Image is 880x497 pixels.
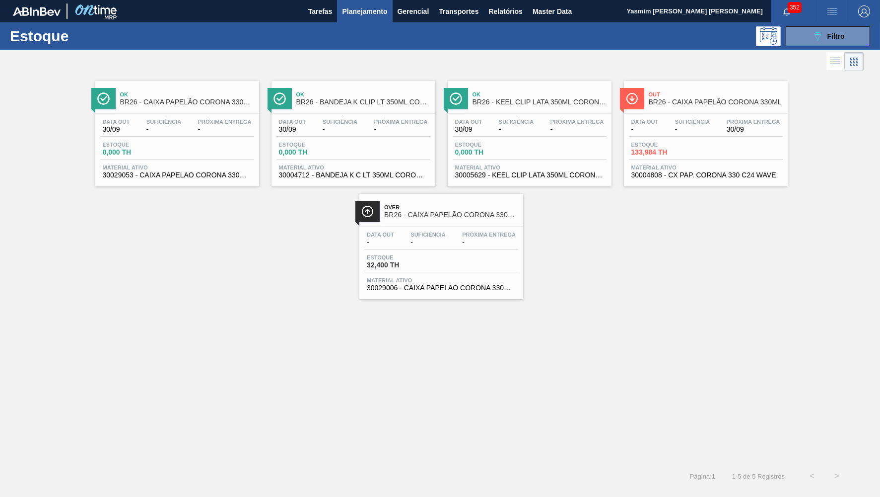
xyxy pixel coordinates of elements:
img: Ícone [626,92,638,105]
span: 30/09 [103,126,130,133]
span: 0,000 TH [103,149,172,156]
span: Próxima Entrega [727,119,780,125]
span: - [462,239,516,246]
span: Suficiência [146,119,181,125]
span: - [410,239,445,246]
span: BR26 - KEEL CLIP LATA 350ML CORONA SLEEK [473,98,607,106]
a: ÍconeOverBR26 - CAIXA PAPELÃO CORONA 330ML C12Data out-Suficiência-Próxima Entrega-Estoque32,400 ... [352,186,528,299]
span: Próxima Entrega [198,119,252,125]
span: Estoque [103,142,172,148]
span: Material ativo [279,165,428,170]
span: - [374,126,428,133]
span: - [367,239,394,246]
span: 1 - 5 de 5 Registros [730,473,785,480]
span: Data out [631,119,659,125]
a: ÍconeOkBR26 - BANDEJA K CLIP LT 350ML CORONA SLEEKData out30/09Suficiência-Próxima Entrega-Estoqu... [264,74,440,186]
button: Filtro [786,26,870,46]
a: ÍconeOkBR26 - KEEL CLIP LATA 350ML CORONA SLEEKData out30/09Suficiência-Próxima Entrega-Estoque0,... [440,74,616,186]
img: Ícone [361,205,374,218]
span: Data out [103,119,130,125]
span: - [675,126,710,133]
h1: Estoque [10,30,156,42]
span: Relatórios [488,5,522,17]
span: Próxima Entrega [550,119,604,125]
span: Estoque [367,254,436,260]
span: Material ativo [103,165,252,170]
span: Próxima Entrega [374,119,428,125]
a: ÍconeOkBR26 - CAIXA PAPELÃO CORONA 330ML PYData out30/09Suficiência-Próxima Entrega-Estoque0,000 ... [88,74,264,186]
span: Data out [367,232,394,238]
span: Material ativo [631,165,780,170]
span: Página : 1 [690,473,715,480]
span: Material ativo [367,277,516,283]
img: userActions [826,5,838,17]
span: BR26 - CAIXA PAPELÃO CORONA 330ML PY [120,98,254,106]
span: Transportes [439,5,478,17]
span: - [323,126,357,133]
span: Data out [279,119,306,125]
img: Ícone [450,92,462,105]
div: Pogramando: nenhum usuário selecionado [756,26,781,46]
span: Out [649,91,783,97]
span: BR26 - CAIXA PAPELÃO CORONA 330ML [649,98,783,106]
span: Master Data [533,5,572,17]
span: BR26 - BANDEJA K CLIP LT 350ML CORONA SLEEK [296,98,430,106]
span: Suficiência [323,119,357,125]
span: - [146,126,181,133]
span: Estoque [279,142,348,148]
span: 30029053 - CAIXA PAPELAO CORONA 330ML PY [103,171,252,179]
span: 30004808 - CX PAP. CORONA 330 C24 WAVE [631,171,780,179]
button: < [800,464,824,489]
span: Tarefas [308,5,333,17]
span: Próxima Entrega [462,232,516,238]
span: Ok [296,91,430,97]
span: Material ativo [455,165,604,170]
a: ÍconeOutBR26 - CAIXA PAPELÃO CORONA 330MLData out-Suficiência-Próxima Entrega30/09Estoque133,984 ... [616,74,793,186]
span: 30004712 - BANDEJA K C LT 350ML CORONA SLEEK OV C24 [279,171,428,179]
span: Over [384,204,518,210]
span: 30005629 - KEEL CLIP LATA 350ML CORONA SLEEK C6 [455,171,604,179]
span: 30/09 [455,126,482,133]
span: 352 [788,2,802,13]
span: 30/09 [727,126,780,133]
div: Visão em Lista [826,52,845,71]
span: - [499,126,534,133]
img: Logout [858,5,870,17]
button: > [824,464,849,489]
span: Suficiência [410,232,445,238]
span: Ok [473,91,607,97]
span: - [631,126,659,133]
span: Estoque [631,142,701,148]
span: 0,000 TH [279,149,348,156]
img: Ícone [273,92,286,105]
span: Data out [455,119,482,125]
span: 32,400 TH [367,261,436,269]
span: 0,000 TH [455,149,525,156]
span: 133,984 TH [631,149,701,156]
span: Estoque [455,142,525,148]
span: Filtro [827,32,845,40]
span: BR26 - CAIXA PAPELÃO CORONA 330ML C12 [384,211,518,219]
button: Notificações [771,4,803,18]
span: Suficiência [499,119,534,125]
span: Planejamento [342,5,387,17]
img: Ícone [97,92,110,105]
span: Gerencial [398,5,429,17]
span: Ok [120,91,254,97]
div: Visão em Cards [845,52,864,71]
span: - [550,126,604,133]
span: 30029006 - CAIXA PAPELAO CORONA 330ML C12 429 [367,284,516,292]
span: 30/09 [279,126,306,133]
span: Suficiência [675,119,710,125]
span: - [198,126,252,133]
img: TNhmsLtSVTkK8tSr43FrP2fwEKptu5GPRR3wAAAABJRU5ErkJggg== [13,7,61,16]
